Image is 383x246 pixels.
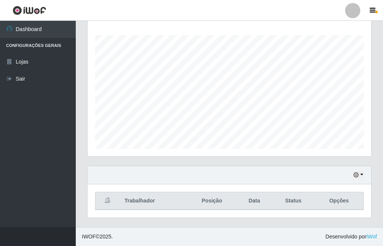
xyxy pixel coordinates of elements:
[82,234,96,240] span: IWOF
[13,6,46,15] img: CoreUI Logo
[315,192,364,210] th: Opções
[272,192,314,210] th: Status
[82,233,113,241] span: © 2025 .
[366,234,377,240] a: iWof
[187,192,237,210] th: Posição
[237,192,272,210] th: Data
[325,233,377,241] span: Desenvolvido por
[120,192,187,210] th: Trabalhador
